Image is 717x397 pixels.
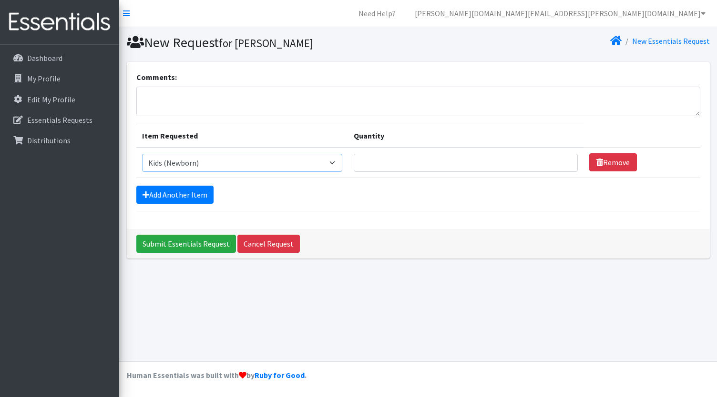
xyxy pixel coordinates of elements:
a: My Profile [4,69,115,88]
a: Dashboard [4,49,115,68]
p: My Profile [27,74,61,83]
label: Comments: [136,71,177,83]
p: Distributions [27,136,71,145]
a: Ruby for Good [255,370,305,380]
th: Item Requested [136,124,348,148]
p: Edit My Profile [27,95,75,104]
a: Cancel Request [237,235,300,253]
p: Dashboard [27,53,62,63]
img: HumanEssentials [4,6,115,38]
a: Distributions [4,131,115,150]
a: Need Help? [351,4,403,23]
strong: Human Essentials was built with by . [127,370,307,380]
small: for [PERSON_NAME] [219,36,313,50]
a: Remove [589,153,637,171]
a: Edit My Profile [4,90,115,109]
a: [PERSON_NAME][DOMAIN_NAME][EMAIL_ADDRESS][PERSON_NAME][DOMAIN_NAME] [407,4,713,23]
h1: New Request [127,34,415,51]
a: Essentials Requests [4,110,115,129]
p: Essentials Requests [27,115,92,125]
input: Submit Essentials Request [136,235,236,253]
a: Add Another Item [136,186,214,204]
th: Quantity [348,124,584,148]
a: New Essentials Request [632,36,710,46]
